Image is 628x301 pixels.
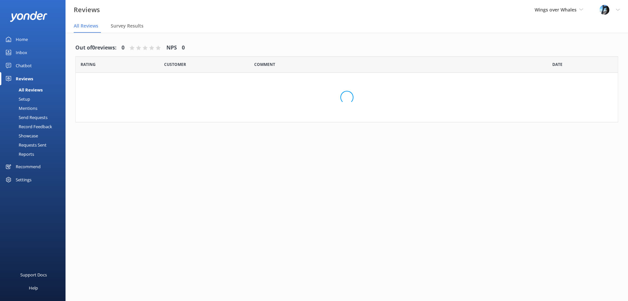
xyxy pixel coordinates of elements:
[29,281,38,294] div: Help
[4,150,34,159] div: Reports
[16,173,31,186] div: Settings
[122,44,124,52] h4: 0
[4,94,66,104] a: Setup
[254,61,275,68] span: Question
[81,61,96,68] span: Date
[75,44,117,52] h4: Out of 0 reviews:
[4,104,37,113] div: Mentions
[4,131,38,140] div: Showcase
[166,44,177,52] h4: NPS
[4,113,66,122] a: Send Requests
[16,46,27,59] div: Inbox
[16,72,33,85] div: Reviews
[16,33,28,46] div: Home
[4,122,66,131] a: Record Feedback
[552,61,562,68] span: Date
[4,104,66,113] a: Mentions
[4,140,47,150] div: Requests Sent
[10,11,48,22] img: yonder-white-logo.png
[111,23,143,29] span: Survey Results
[4,140,66,150] a: Requests Sent
[4,94,30,104] div: Setup
[599,5,609,15] img: 145-1635463833.jpg
[535,7,577,13] span: Wings over Whales
[4,113,48,122] div: Send Requests
[74,5,100,15] h3: Reviews
[4,150,66,159] a: Reports
[16,160,41,173] div: Recommend
[4,85,66,94] a: All Reviews
[20,268,47,281] div: Support Docs
[164,61,186,68] span: Date
[4,122,52,131] div: Record Feedback
[182,44,185,52] h4: 0
[74,23,98,29] span: All Reviews
[4,131,66,140] a: Showcase
[4,85,43,94] div: All Reviews
[16,59,32,72] div: Chatbot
